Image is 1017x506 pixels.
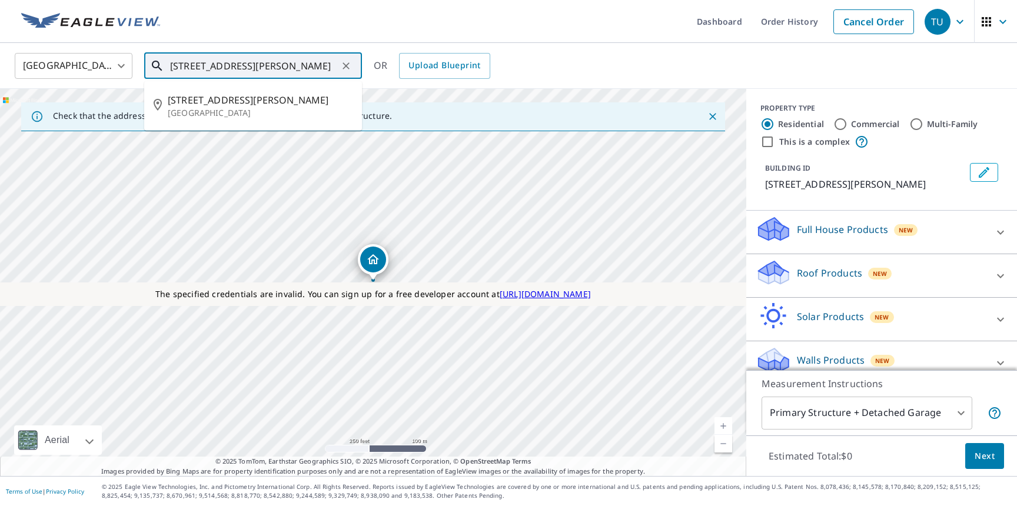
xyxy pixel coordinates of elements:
[765,163,810,173] p: BUILDING ID
[797,266,862,280] p: Roof Products
[399,53,490,79] a: Upload Blueprint
[215,457,531,467] span: © 2025 TomTom, Earthstar Geographics SIO, © 2025 Microsoft Corporation, ©
[46,487,84,495] a: Privacy Policy
[759,443,862,469] p: Estimated Total: $0
[408,58,480,73] span: Upload Blueprint
[970,163,998,182] button: Edit building 1
[927,118,978,130] label: Multi-Family
[374,53,490,79] div: OR
[714,435,732,452] a: Current Level 17, Zoom Out
[460,457,510,465] a: OpenStreetMap
[762,377,1002,391] p: Measurement Instructions
[833,9,914,34] a: Cancel Order
[21,13,160,31] img: EV Logo
[756,215,1008,249] div: Full House ProductsNew
[988,406,1002,420] span: Your report will include the primary structure and a detached garage if one exists.
[873,269,888,278] span: New
[102,482,1011,500] p: © 2025 Eagle View Technologies, Inc. and Pictometry International Corp. All Rights Reserved. Repo...
[756,346,1008,379] div: Walls ProductsNew
[500,288,591,299] a: [URL][DOMAIN_NAME]
[765,177,965,191] p: [STREET_ADDRESS][PERSON_NAME]
[358,244,388,281] div: Dropped pin, building 1, Residential property, 600 Davis St Austin, TX 78701
[6,487,42,495] a: Terms of Use
[975,449,995,464] span: Next
[760,103,1003,114] div: PROPERTY TYPE
[170,49,338,82] input: Search by address or latitude-longitude
[41,425,73,455] div: Aerial
[168,93,353,107] span: [STREET_ADDRESS][PERSON_NAME]
[778,118,824,130] label: Residential
[15,49,132,82] div: [GEOGRAPHIC_DATA]
[705,109,720,124] button: Close
[965,443,1004,470] button: Next
[797,309,864,324] p: Solar Products
[762,397,972,430] div: Primary Structure + Detached Garage
[851,118,900,130] label: Commercial
[797,353,865,367] p: Walls Products
[797,222,888,237] p: Full House Products
[6,488,84,495] p: |
[53,111,392,121] p: Check that the address is accurate, then drag the marker over the correct structure.
[875,356,890,365] span: New
[338,58,354,74] button: Clear
[14,425,102,455] div: Aerial
[925,9,950,35] div: TU
[875,312,889,322] span: New
[512,457,531,465] a: Terms
[899,225,913,235] span: New
[756,259,1008,292] div: Roof ProductsNew
[714,417,732,435] a: Current Level 17, Zoom In
[779,136,850,148] label: This is a complex
[756,302,1008,336] div: Solar ProductsNew
[168,107,353,119] p: [GEOGRAPHIC_DATA]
